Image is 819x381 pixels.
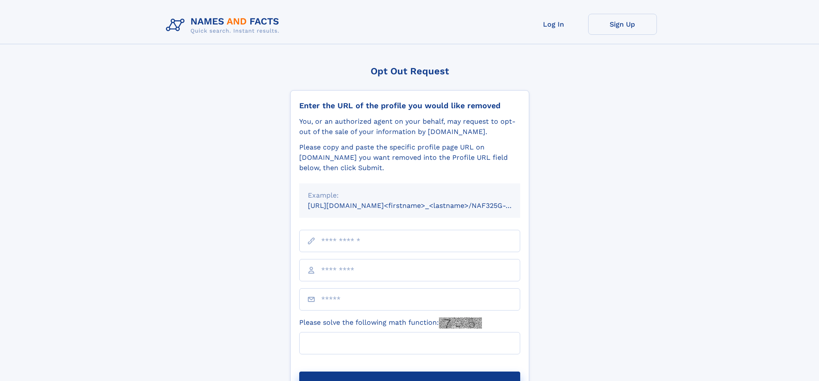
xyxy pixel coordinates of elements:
[163,14,286,37] img: Logo Names and Facts
[519,14,588,35] a: Log In
[308,201,537,210] small: [URL][DOMAIN_NAME]<firstname>_<lastname>/NAF325G-xxxxxxxx
[299,142,520,173] div: Please copy and paste the specific profile page URL on [DOMAIN_NAME] you want removed into the Pr...
[299,101,520,110] div: Enter the URL of the profile you would like removed
[299,116,520,137] div: You, or an authorized agent on your behalf, may request to opt-out of the sale of your informatio...
[588,14,657,35] a: Sign Up
[290,66,529,76] div: Opt Out Request
[299,317,482,329] label: Please solve the following math function:
[308,190,512,201] div: Example:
